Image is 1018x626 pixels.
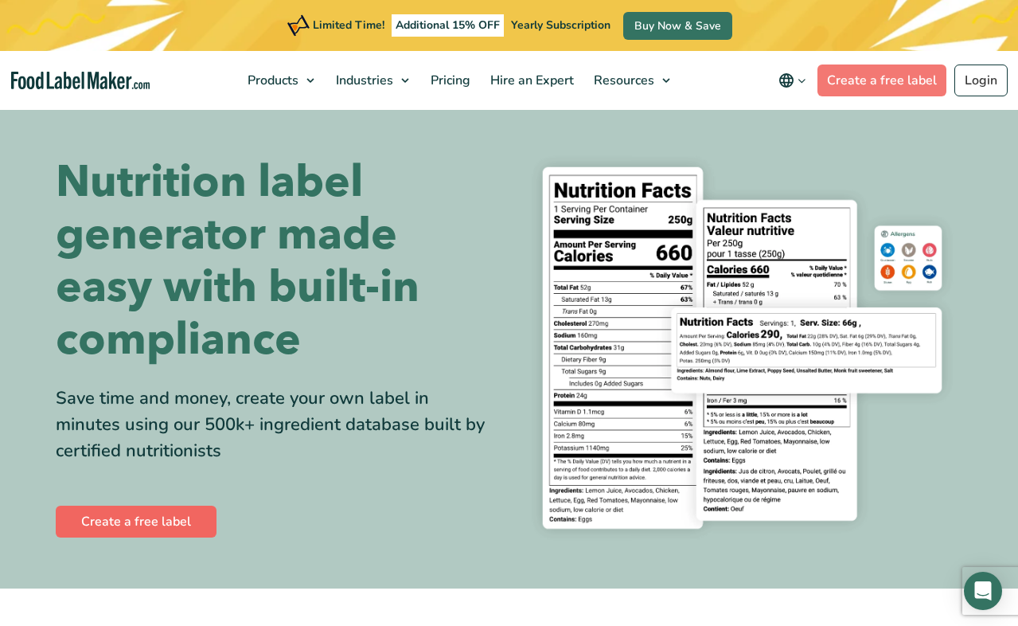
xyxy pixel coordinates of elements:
a: Industries [326,51,417,110]
a: Products [238,51,322,110]
a: Login [954,65,1008,96]
a: Pricing [421,51,477,110]
a: Hire an Expert [481,51,580,110]
span: Yearly Subscription [511,18,610,33]
span: Additional 15% OFF [392,14,504,37]
span: Industries [331,72,395,89]
span: Limited Time! [313,18,384,33]
a: Buy Now & Save [623,12,732,40]
span: Hire an Expert [486,72,575,89]
a: Resources [584,51,678,110]
span: Resources [589,72,656,89]
h1: Nutrition label generator made easy with built-in compliance [56,156,497,366]
div: Save time and money, create your own label in minutes using our 500k+ ingredient database built b... [56,385,497,464]
span: Pricing [426,72,472,89]
span: Products [243,72,300,89]
div: Open Intercom Messenger [964,572,1002,610]
a: Create a free label [817,65,946,96]
a: Create a free label [56,506,216,538]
